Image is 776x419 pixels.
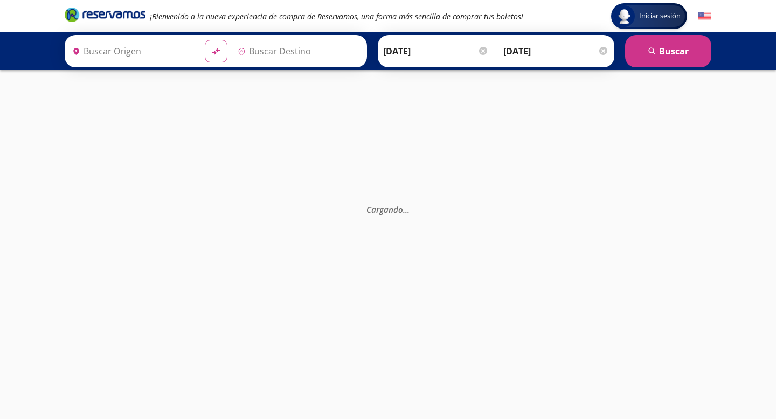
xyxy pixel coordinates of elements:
[503,38,609,65] input: Opcional
[403,204,405,215] span: .
[150,11,523,22] em: ¡Bienvenido a la nueva experiencia de compra de Reservamos, una forma más sencilla de comprar tus...
[366,204,410,215] em: Cargando
[65,6,145,26] a: Brand Logo
[698,10,711,23] button: English
[635,11,685,22] span: Iniciar sesión
[383,38,489,65] input: Elegir Fecha
[407,204,410,215] span: .
[233,38,362,65] input: Buscar Destino
[68,38,196,65] input: Buscar Origen
[625,35,711,67] button: Buscar
[405,204,407,215] span: .
[65,6,145,23] i: Brand Logo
